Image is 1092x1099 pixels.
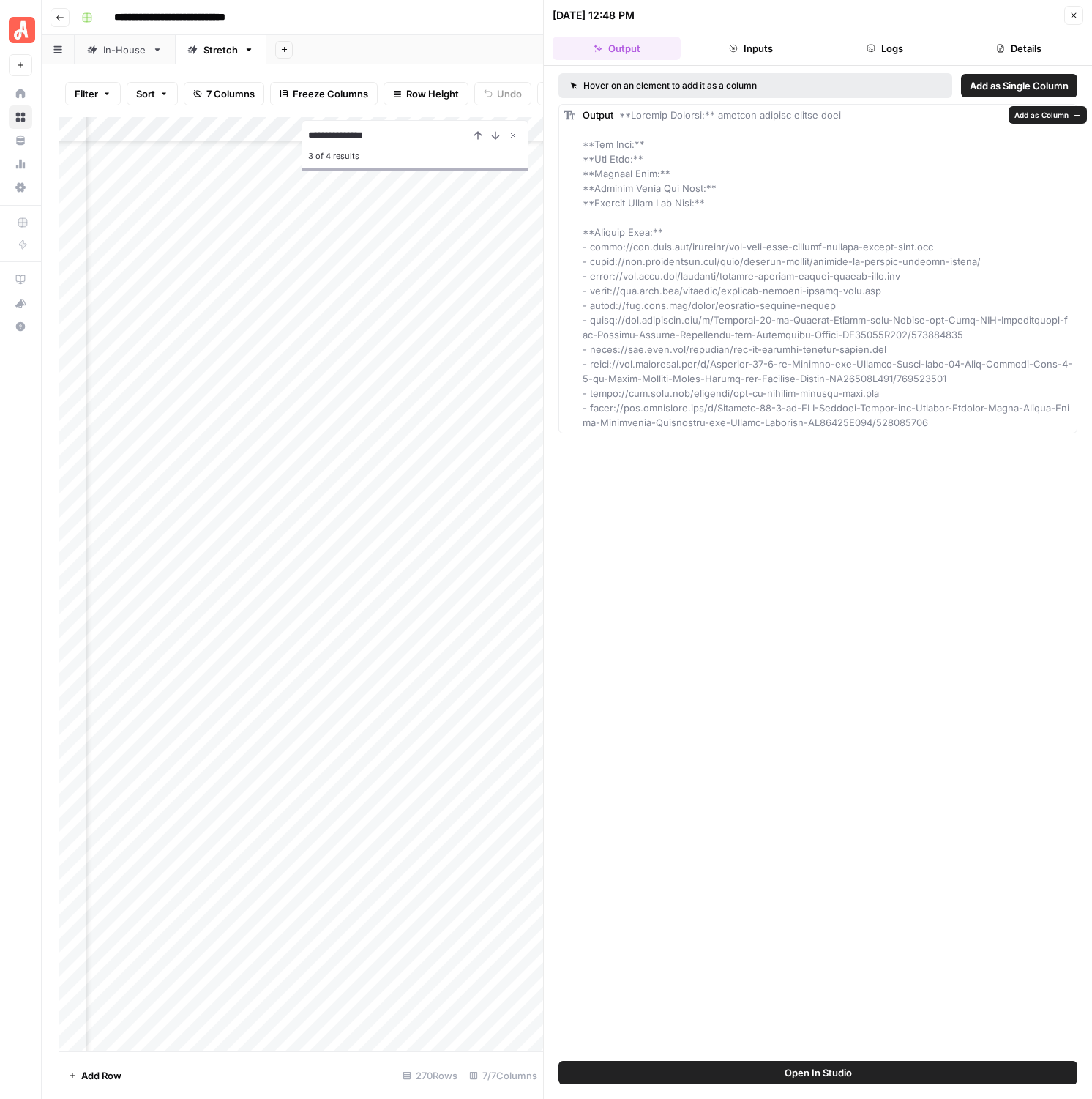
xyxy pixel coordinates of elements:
button: Undo [474,82,531,105]
div: What's new? [10,292,31,314]
a: Settings [9,176,32,199]
button: What's new? [9,291,32,315]
a: Your Data [9,129,32,152]
button: Workspace: Angi [9,12,32,48]
a: Stretch [175,35,266,64]
div: In-House [103,42,146,57]
span: Freeze Columns [293,86,368,101]
span: Undo [497,86,522,101]
button: Logs [821,37,949,60]
a: In-House [75,35,175,64]
span: Add Row [81,1068,121,1083]
a: Usage [9,152,32,176]
div: [DATE] 12:48 PM [553,8,635,23]
a: AirOps Academy [9,268,32,291]
span: Open In Studio [785,1065,852,1080]
span: 7 Columns [206,86,255,101]
button: Add Row [59,1064,130,1087]
a: Browse [9,105,32,129]
a: Home [9,82,32,105]
div: 270 Rows [397,1064,463,1087]
button: Freeze Columns [270,82,378,105]
button: Next Result [487,127,504,144]
button: Row Height [384,82,468,105]
button: Filter [65,82,121,105]
button: Add as Column [1009,106,1087,124]
button: Output [553,37,681,60]
button: Previous Result [469,127,487,144]
span: Filter [75,86,98,101]
div: Stretch [203,42,238,57]
span: Add as Column [1014,109,1069,121]
span: Output [583,109,613,121]
button: Sort [127,82,178,105]
span: Row Height [406,86,459,101]
button: Open In Studio [558,1061,1077,1084]
span: Sort [136,86,155,101]
button: Inputs [687,37,815,60]
span: Add as Single Column [970,78,1069,93]
button: Add as Single Column [961,74,1077,97]
button: Help + Support [9,315,32,338]
img: Angi Logo [9,17,35,43]
div: Hover on an element to add it as a column [570,79,849,92]
button: 7 Columns [184,82,264,105]
button: Close Search [504,127,522,144]
button: Details [955,37,1083,60]
div: 7/7 Columns [463,1064,543,1087]
span: **Loremip Dolorsi:** ametcon adipisc elitse doei **Tem Inci:** **Utl Etdo:** **Magnaal Enim:** **... [583,109,1072,428]
div: 3 of 4 results [308,147,522,165]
